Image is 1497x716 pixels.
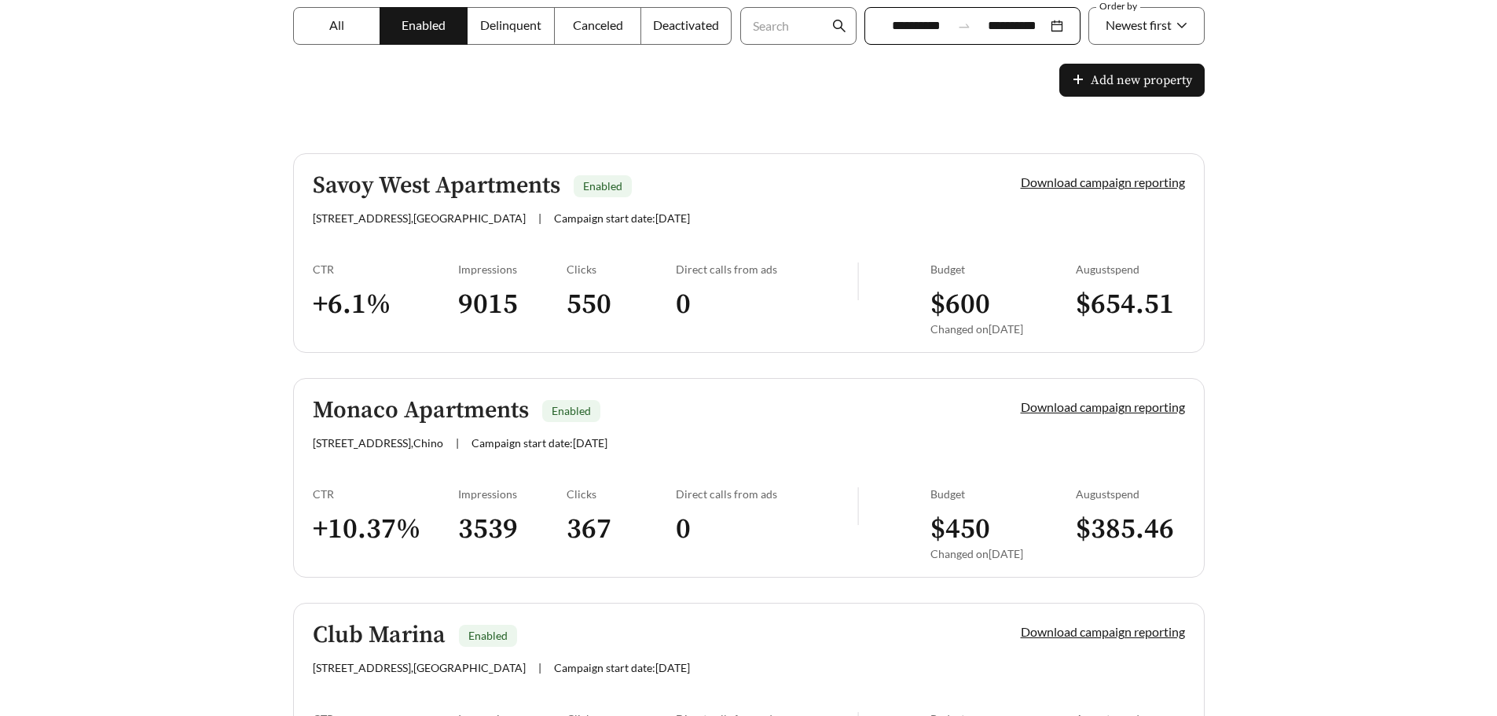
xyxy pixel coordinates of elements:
[313,263,458,276] div: CTR
[552,404,591,417] span: Enabled
[1076,263,1185,276] div: August spend
[1106,17,1172,32] span: Newest first
[458,263,567,276] div: Impressions
[567,512,676,547] h3: 367
[1021,399,1185,414] a: Download campaign reporting
[1072,73,1084,88] span: plus
[1021,174,1185,189] a: Download campaign reporting
[930,263,1076,276] div: Budget
[554,661,690,674] span: Campaign start date: [DATE]
[538,661,541,674] span: |
[293,378,1205,578] a: Monaco ApartmentsEnabled[STREET_ADDRESS],Chino|Campaign start date:[DATE]Download campaign report...
[857,263,859,300] img: line
[313,487,458,501] div: CTR
[930,287,1076,322] h3: $ 600
[293,153,1205,353] a: Savoy West ApartmentsEnabled[STREET_ADDRESS],[GEOGRAPHIC_DATA]|Campaign start date:[DATE]Download...
[313,436,443,450] span: [STREET_ADDRESS] , Chino
[458,487,567,501] div: Impressions
[554,211,690,225] span: Campaign start date: [DATE]
[313,287,458,322] h3: + 6.1 %
[567,263,676,276] div: Clicks
[313,211,526,225] span: [STREET_ADDRESS] , [GEOGRAPHIC_DATA]
[456,436,459,450] span: |
[402,17,446,32] span: Enabled
[1021,624,1185,639] a: Download campaign reporting
[676,263,857,276] div: Direct calls from ads
[313,661,526,674] span: [STREET_ADDRESS] , [GEOGRAPHIC_DATA]
[567,287,676,322] h3: 550
[313,622,446,648] h5: Club Marina
[468,629,508,642] span: Enabled
[676,487,857,501] div: Direct calls from ads
[930,322,1076,336] div: Changed on [DATE]
[957,19,971,33] span: swap-right
[1076,287,1185,322] h3: $ 654.51
[313,512,458,547] h3: + 10.37 %
[857,487,859,525] img: line
[313,173,560,199] h5: Savoy West Apartments
[1091,71,1192,90] span: Add new property
[573,17,623,32] span: Canceled
[930,487,1076,501] div: Budget
[567,487,676,501] div: Clicks
[329,17,344,32] span: All
[313,398,529,424] h5: Monaco Apartments
[480,17,541,32] span: Delinquent
[1076,512,1185,547] h3: $ 385.46
[458,287,567,322] h3: 9015
[538,211,541,225] span: |
[471,436,607,450] span: Campaign start date: [DATE]
[583,179,622,193] span: Enabled
[930,512,1076,547] h3: $ 450
[832,19,846,33] span: search
[1076,487,1185,501] div: August spend
[676,287,857,322] h3: 0
[676,512,857,547] h3: 0
[957,19,971,33] span: to
[1059,64,1205,97] button: plusAdd new property
[458,512,567,547] h3: 3539
[653,17,719,32] span: Deactivated
[930,547,1076,560] div: Changed on [DATE]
